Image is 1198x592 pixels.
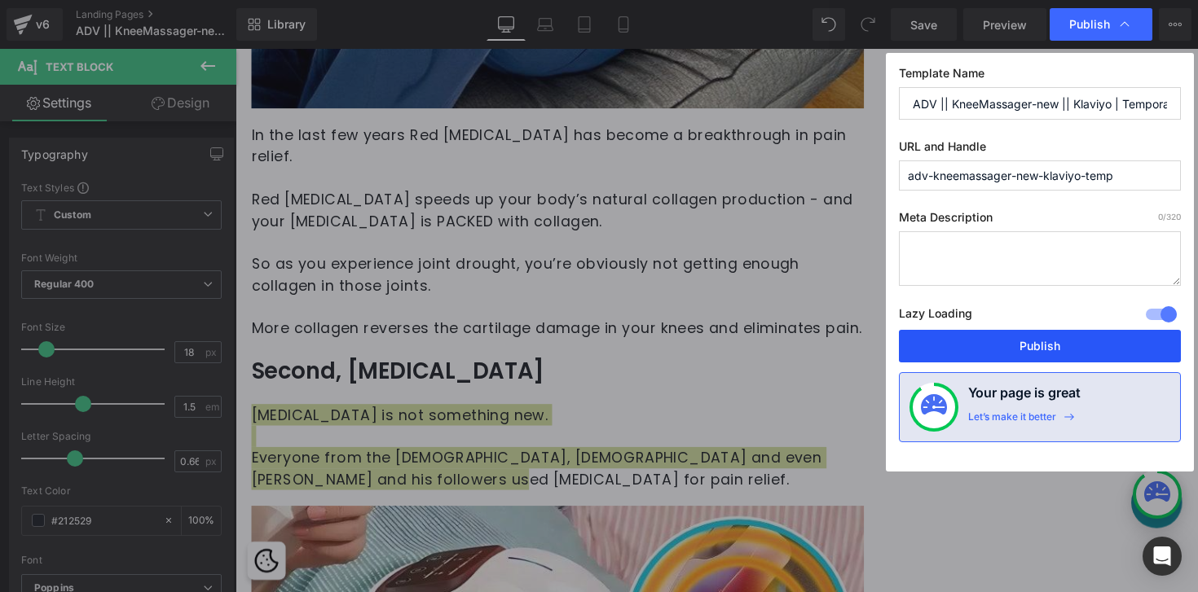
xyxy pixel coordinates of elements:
[968,410,1056,432] div: Let’s make it better
[921,394,947,420] img: onboarding-status.svg
[899,139,1181,160] label: URL and Handle
[1158,212,1163,221] span: 0
[899,303,972,330] label: Lazy Loading
[16,408,644,452] p: Everyone from the [DEMOGRAPHIC_DATA], [DEMOGRAPHIC_DATA] and even [PERSON_NAME] and his followers...
[17,511,46,539] button: Cookie policy
[16,143,644,187] p: Red [MEDICAL_DATA] speeds up your body’s natural collagen production - and your [MEDICAL_DATA] is...
[16,77,644,121] p: In the last few years Red [MEDICAL_DATA] has become a breakthrough in pain relief.
[1158,212,1181,221] span: /320
[16,364,644,386] p: [MEDICAL_DATA] is not something new.
[1069,17,1110,32] span: Publish
[1143,537,1182,576] div: Open Intercom Messenger
[899,330,1181,362] button: Publish
[20,512,44,537] img: Cookie policy
[12,505,51,544] div: Cookie policy
[16,275,644,297] p: More collagen reverses the cartilage damage in your knees and eliminates pain.
[16,209,644,253] p: So as you experience joint drought, you’re obviously not getting enough collagen in those joints.
[16,314,644,348] h2: Second, [MEDICAL_DATA]
[968,383,1081,410] h4: Your page is great
[918,439,970,491] button: Open chat window
[899,66,1181,87] label: Template Name
[899,210,1181,231] label: Meta Description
